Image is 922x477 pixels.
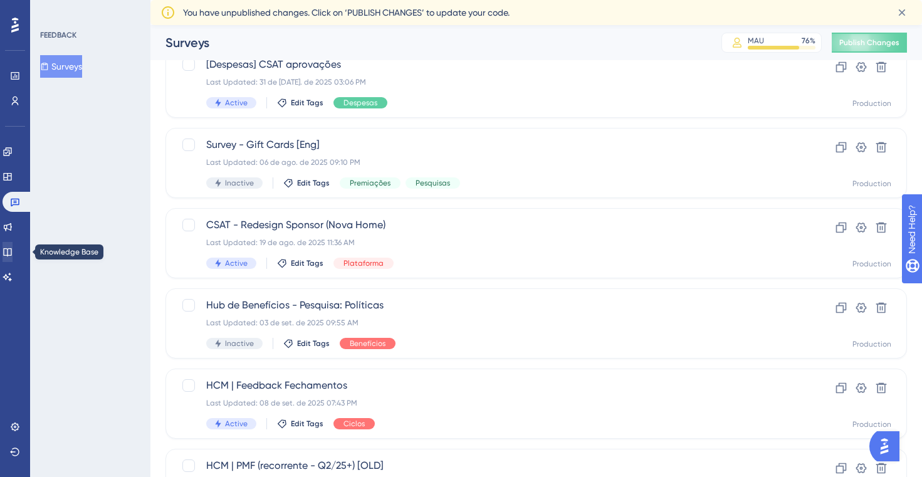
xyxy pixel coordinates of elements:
div: Last Updated: 31 de [DATE]. de 2025 03:06 PM [206,77,766,87]
span: Inactive [225,178,254,188]
span: Edit Tags [291,419,323,429]
div: Production [852,259,891,269]
div: FEEDBACK [40,30,76,40]
span: [Despesas] CSAT aprovações [206,57,766,72]
div: Production [852,179,891,189]
span: Active [225,98,248,108]
span: Active [225,419,248,429]
div: MAU [748,36,764,46]
span: Edit Tags [291,98,323,108]
div: Production [852,419,891,429]
span: Edit Tags [297,178,330,188]
span: Edit Tags [291,258,323,268]
span: HCM | Feedback Fechamentos [206,378,766,393]
button: Edit Tags [283,178,330,188]
button: Edit Tags [277,98,323,108]
span: Plataforma [343,258,384,268]
span: Hub de Benefícios - Pesquisa: Políticas [206,298,766,313]
span: Survey - Gift Cards [Eng] [206,137,766,152]
button: Edit Tags [277,258,323,268]
button: Surveys [40,55,82,78]
span: Publish Changes [839,38,899,48]
div: Production [852,339,891,349]
span: Inactive [225,338,254,349]
iframe: UserGuiding AI Assistant Launcher [869,427,907,465]
button: Edit Tags [283,338,330,349]
span: Premiações [350,178,390,188]
div: Last Updated: 08 de set. de 2025 07:43 PM [206,398,766,408]
div: Production [852,98,891,108]
span: Despesas [343,98,377,108]
span: Need Help? [29,3,78,18]
span: HCM | PMF (recorrente - Q2/25+) [OLD] [206,458,766,473]
button: Edit Tags [277,419,323,429]
div: Last Updated: 19 de ago. de 2025 11:36 AM [206,238,766,248]
span: You have unpublished changes. Click on ‘PUBLISH CHANGES’ to update your code. [183,5,510,20]
span: Benefícios [350,338,385,349]
span: Pesquisas [416,178,450,188]
div: Last Updated: 03 de set. de 2025 09:55 AM [206,318,766,328]
span: CSAT - Redesign Sponsor (Nova Home) [206,218,766,233]
span: Ciclos [343,419,365,429]
button: Publish Changes [832,33,907,53]
span: Edit Tags [297,338,330,349]
span: Active [225,258,248,268]
div: Surveys [165,34,690,51]
div: 76 % [802,36,815,46]
div: Last Updated: 06 de ago. de 2025 09:10 PM [206,157,766,167]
